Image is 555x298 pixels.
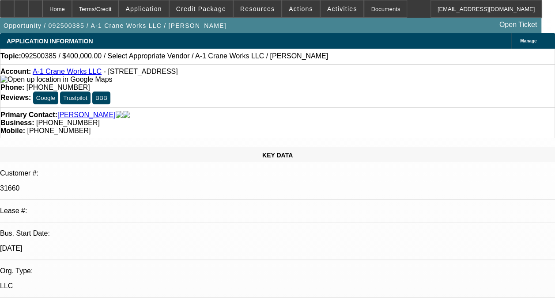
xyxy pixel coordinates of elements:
[0,76,112,84] img: Open up location in Google Maps
[321,0,364,17] button: Activities
[57,111,116,119] a: [PERSON_NAME]
[125,5,162,12] span: Application
[26,84,90,91] span: [PHONE_NUMBER]
[234,0,281,17] button: Resources
[262,152,293,159] span: KEY DATA
[7,38,93,45] span: APPLICATION INFORMATION
[176,5,226,12] span: Credit Package
[0,52,21,60] strong: Topic:
[289,5,313,12] span: Actions
[21,52,328,60] span: 092500385 / $400,000.00 / Select Appropriate Vendor / A-1 Crane Works LLC / [PERSON_NAME]
[0,127,25,134] strong: Mobile:
[33,68,102,75] a: A-1 Crane Works LLC
[520,38,536,43] span: Manage
[0,76,112,83] a: View Google Maps
[0,119,34,126] strong: Business:
[36,119,100,126] span: [PHONE_NUMBER]
[33,92,58,104] button: Google
[0,111,57,119] strong: Primary Contact:
[0,68,31,75] strong: Account:
[60,92,90,104] button: Trustpilot
[104,68,178,75] span: - [STREET_ADDRESS]
[0,84,24,91] strong: Phone:
[0,94,31,101] strong: Reviews:
[282,0,320,17] button: Actions
[240,5,275,12] span: Resources
[4,22,227,29] span: Opportunity / 092500385 / A-1 Crane Works LLC / [PERSON_NAME]
[123,111,130,119] img: linkedin-icon.png
[170,0,233,17] button: Credit Package
[119,0,168,17] button: Application
[116,111,123,119] img: facebook-icon.png
[27,127,91,134] span: [PHONE_NUMBER]
[496,17,540,32] a: Open Ticket
[92,92,110,104] button: BBB
[327,5,357,12] span: Activities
